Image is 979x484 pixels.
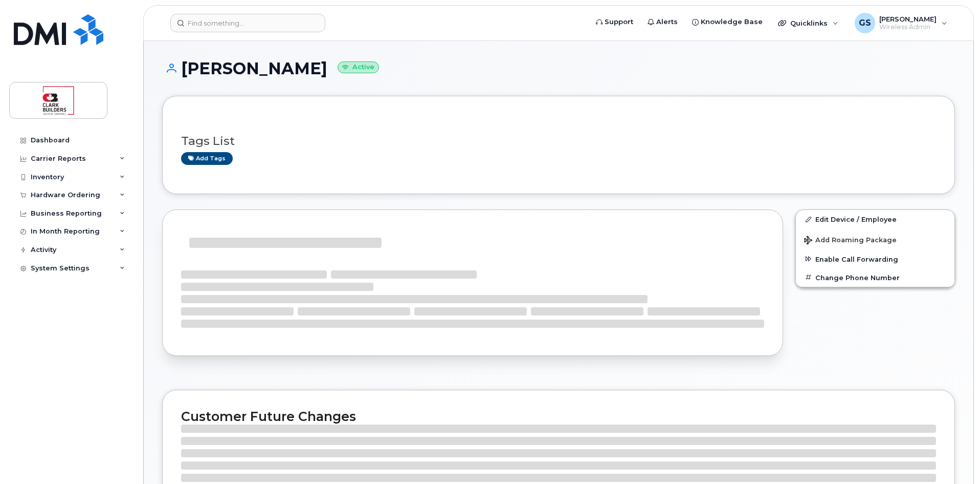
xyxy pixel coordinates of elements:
[804,236,897,246] span: Add Roaming Package
[181,409,936,424] h2: Customer Future Changes
[796,229,954,250] button: Add Roaming Package
[338,61,379,73] small: Active
[796,210,954,228] a: Edit Device / Employee
[796,268,954,287] button: Change Phone Number
[815,255,898,263] span: Enable Call Forwarding
[796,250,954,268] button: Enable Call Forwarding
[162,59,955,77] h1: [PERSON_NAME]
[181,135,936,148] h3: Tags List
[181,152,233,165] a: Add tags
